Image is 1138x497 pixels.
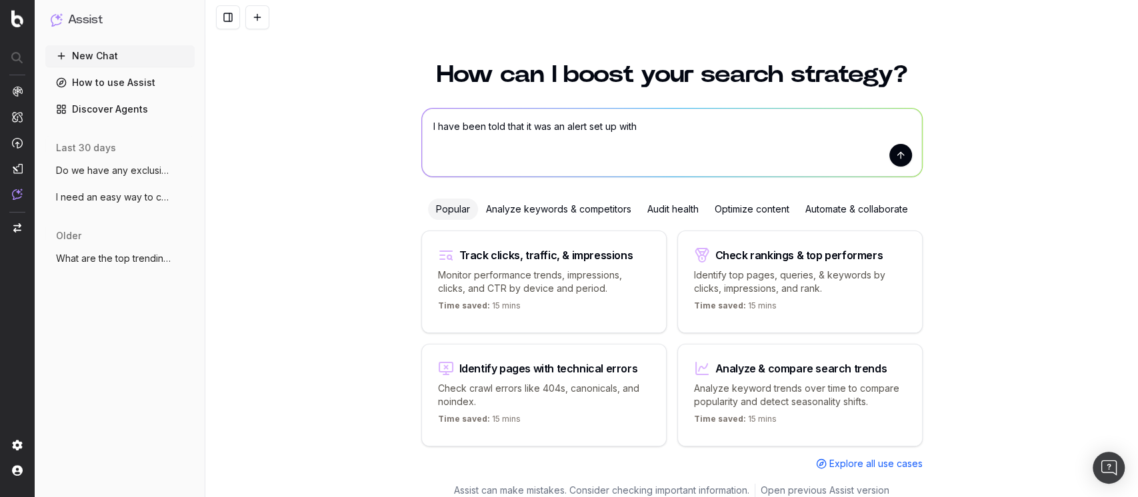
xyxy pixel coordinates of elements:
div: Optimize content [707,199,797,220]
img: Switch project [13,223,21,233]
div: Identify pages with technical errors [459,363,638,374]
p: 15 mins [438,300,521,316]
h1: How can I boost your search strategy? [421,63,923,87]
p: Monitor performance trends, impressions, clicks, and CTR by device and period. [438,268,650,295]
a: Explore all use cases [816,457,923,470]
span: Time saved: [694,300,746,310]
div: Automate & collaborate [797,199,916,220]
img: Assist [51,13,63,26]
span: last 30 days [56,141,116,155]
img: Intelligence [12,111,23,123]
img: Assist [12,189,23,200]
img: Botify logo [11,10,23,27]
span: older [56,229,81,243]
span: Do we have any exclusion rules set up fo [56,164,173,177]
a: Open previous Assist version [761,484,889,497]
button: Do we have any exclusion rules set up fo [45,160,195,181]
div: Track clicks, traffic, & impressions [459,250,633,260]
img: Analytics [12,86,23,97]
div: Check rankings & top performers [715,250,883,260]
div: Audit health [639,199,707,220]
a: How to use Assist [45,72,195,93]
img: My account [12,465,23,476]
p: 15 mins [694,300,777,316]
img: Activation [12,137,23,149]
span: What are the top trending topics for fas [56,252,173,265]
h1: Assist [68,11,103,29]
button: Assist [51,11,189,29]
button: I need an easy way to copy HTML code of [45,187,195,208]
div: Popular [428,199,478,220]
textarea: I have been told that it was an alert set up with [422,109,922,177]
div: Analyze keywords & competitors [478,199,639,220]
button: New Chat [45,45,195,67]
span: I need an easy way to copy HTML code of [56,191,173,204]
a: Discover Agents [45,99,195,120]
span: Explore all use cases [829,457,923,470]
button: What are the top trending topics for fas [45,248,195,269]
p: 15 mins [694,414,777,430]
div: Open Intercom Messenger [1093,452,1125,484]
span: Time saved: [438,414,490,424]
span: Time saved: [438,300,490,310]
p: Identify top pages, queries, & keywords by clicks, impressions, and rank. [694,268,906,295]
div: Analyze & compare search trends [715,363,887,374]
p: 15 mins [438,414,521,430]
span: Time saved: [694,414,746,424]
p: Check crawl errors like 404s, canonicals, and noindex. [438,382,650,408]
p: Assist can make mistakes. Consider checking important information. [454,484,749,497]
img: Setting [12,440,23,450]
p: Analyze keyword trends over time to compare popularity and detect seasonality shifts. [694,382,906,408]
img: Studio [12,163,23,174]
